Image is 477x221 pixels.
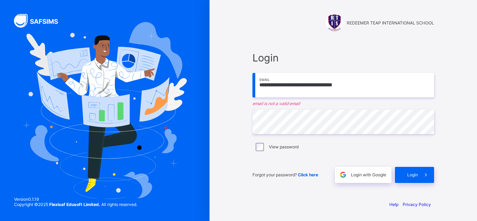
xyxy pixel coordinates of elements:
span: Version 0.1.19 [14,197,137,202]
span: Login [407,172,418,177]
em: email is not a valid email [252,101,434,106]
span: Forgot your password? [252,172,318,177]
label: View password [269,144,299,149]
a: Privacy Policy [403,202,431,207]
a: Help [389,202,398,207]
span: Copyright © 2025 All rights reserved. [14,202,137,207]
img: Hero Image [23,22,187,199]
img: SAFSIMS Logo [14,14,66,28]
span: REDEEMER TEAP INTERNATIONAL SCHOOL [347,20,434,25]
span: Login [252,52,434,64]
strong: Flexisaf Edusoft Limited. [49,202,100,207]
img: google.396cfc9801f0270233282035f929180a.svg [339,171,347,179]
span: Login with Google [351,172,386,177]
a: Click here [298,172,318,177]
